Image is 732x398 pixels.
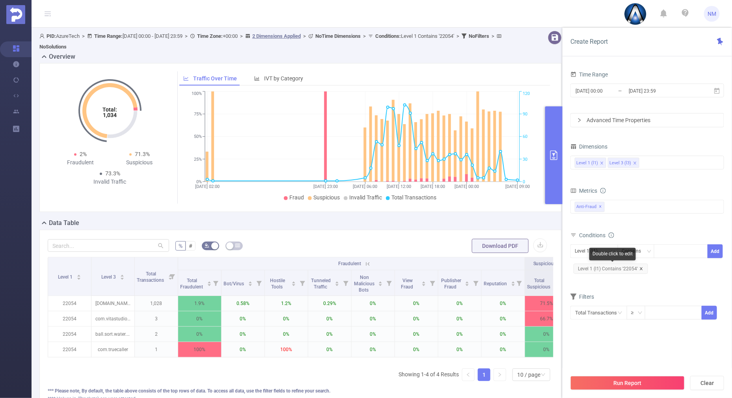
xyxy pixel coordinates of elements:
p: 22054 [48,327,91,342]
p: 0% [482,342,525,357]
span: 73.3% [105,170,120,177]
tspan: 30 [523,157,527,162]
button: Download PDF [472,239,529,253]
i: icon: caret-down [422,283,426,285]
p: 71.5% [525,296,568,311]
img: Protected Media [6,5,25,24]
p: 0% [395,311,438,326]
div: Level 3 (l3) [609,158,631,168]
div: Sort [76,273,81,278]
li: Showing 1-4 of 4 Results [399,368,459,381]
p: 22054 [48,311,91,326]
p: 0% [438,311,481,326]
span: IVT by Category [264,75,303,82]
i: Filter menu [514,270,525,296]
tspan: 60 [523,134,527,139]
p: 1 [135,342,178,357]
i: Filter menu [167,257,178,296]
i: icon: right [577,118,582,123]
tspan: [DATE] 12:00 [387,184,411,189]
p: ball.sort.water.puzzle [91,327,134,342]
i: icon: caret-up [207,280,211,283]
div: Sort [248,280,253,285]
span: Suspicious [533,261,557,266]
p: 0% [482,311,525,326]
span: # [189,243,192,249]
button: Add [702,306,717,320]
p: 100% [265,342,308,357]
p: 0% [178,327,221,342]
button: Add [708,244,723,258]
p: 0% [395,342,438,357]
i: icon: left [466,372,471,377]
i: icon: caret-up [465,280,469,283]
tspan: 120 [523,91,530,97]
b: Conditions : [375,33,401,39]
span: > [183,33,190,39]
div: Sort [378,280,383,285]
span: View Fraud [401,278,415,290]
span: Fraud [289,194,304,201]
div: Sort [291,280,296,285]
span: Fraudulent [338,261,361,266]
i: Filter menu [470,270,481,296]
tspan: [DATE] 18:00 [421,184,445,189]
input: Search... [48,239,169,252]
p: 0% [178,311,221,326]
div: Fraudulent [51,158,110,167]
div: Double click to edit [589,248,636,260]
p: 0% [222,311,264,326]
i: icon: caret-down [511,283,515,285]
span: Reputation [484,281,508,286]
li: Level 1 (l1) [575,158,606,168]
div: Sort [421,280,426,285]
p: 0% [525,342,568,357]
span: Level 1 [58,274,74,280]
tspan: 50% [194,134,202,139]
span: Dimensions [570,143,607,150]
tspan: 90 [523,112,527,117]
p: 0% [308,311,351,326]
i: icon: caret-down [248,283,252,285]
p: 0.29% [308,296,351,311]
b: No Filters [469,33,489,39]
span: Filters [570,294,594,300]
span: Total Transactions [391,194,437,201]
div: Sort [120,273,125,278]
tspan: 75% [194,112,202,117]
span: Level 1 (l1) Contains '22054' [574,264,648,274]
i: icon: down [541,372,546,378]
p: 0% [222,327,264,342]
b: No Solutions [39,44,67,50]
span: Total Fraudulent [180,278,204,290]
button: Clear [690,376,724,390]
div: Level 1 (l1) [575,245,603,258]
div: 10 / page [517,369,540,381]
span: Time Range [570,71,608,78]
i: Filter menu [253,270,264,296]
p: 0% [438,342,481,357]
span: Invalid Traffic [349,194,382,201]
i: icon: caret-up [422,280,426,283]
i: icon: info-circle [600,188,606,193]
i: icon: caret-down [120,277,124,279]
span: Level 3 [101,274,117,280]
p: 0% [438,296,481,311]
span: Total Transactions [137,271,165,283]
p: com.truecaller [91,342,134,357]
span: Non Malicious Bots [354,275,375,293]
i: Filter menu [210,270,221,296]
i: icon: caret-down [335,283,339,285]
span: 2% [80,151,87,157]
p: 0% [222,342,264,357]
p: 0% [482,327,525,342]
i: icon: caret-up [248,280,252,283]
p: 2 [135,327,178,342]
tspan: Total: [103,106,117,113]
tspan: 25% [194,157,202,162]
i: icon: user [39,33,47,39]
p: 0% [352,342,395,357]
input: End date [628,86,692,96]
p: 0% [438,327,481,342]
p: 0% [265,311,308,326]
